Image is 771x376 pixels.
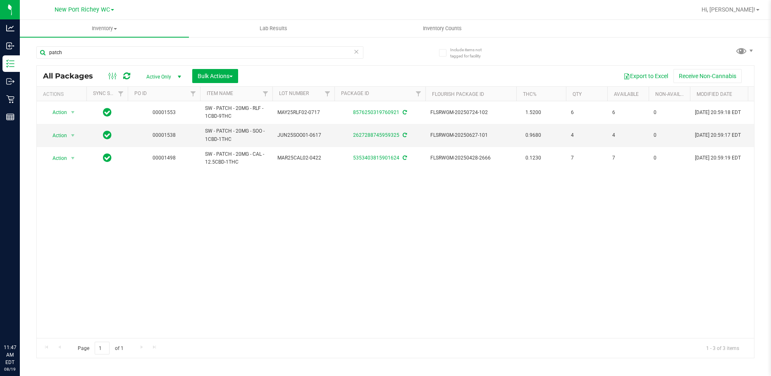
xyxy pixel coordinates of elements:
span: 7 [571,154,602,162]
iframe: Resource center [8,310,33,335]
span: 6 [571,109,602,117]
a: Lab Results [189,20,358,37]
span: SW - PATCH - 20MG - CAL - 12.5CBD-1THC [205,150,267,166]
input: Search Package ID, Item Name, SKU, Lot or Part Number... [36,46,363,59]
span: [DATE] 20:59:19 EDT [695,154,741,162]
span: 0.9680 [521,129,545,141]
span: In Sync [103,129,112,141]
a: THC% [523,91,537,97]
span: 1 - 3 of 3 items [699,342,746,354]
a: Qty [573,91,582,97]
inline-svg: Inbound [6,42,14,50]
a: PO ID [134,90,147,96]
span: Inventory [20,25,189,32]
a: 5353403815901624 [353,155,399,161]
span: 4 [571,131,602,139]
a: Modified Date [697,91,732,97]
span: Inventory Counts [412,25,473,32]
a: Filter [186,87,200,101]
span: 7 [612,154,644,162]
a: Available [614,91,639,97]
p: 08/19 [4,366,16,372]
span: Hi, [PERSON_NAME]! [702,6,755,13]
button: Receive Non-Cannabis [673,69,742,83]
span: MAY25RLF02-0717 [277,109,329,117]
span: Action [45,152,67,164]
span: Action [45,130,67,141]
inline-svg: Retail [6,95,14,103]
a: Filter [321,87,334,101]
span: All Packages [43,71,101,81]
span: Lab Results [248,25,298,32]
span: 4 [612,131,644,139]
span: select [68,107,78,118]
button: Bulk Actions [192,69,238,83]
a: Non-Available [655,91,692,97]
span: Bulk Actions [198,73,233,79]
span: [DATE] 20:59:17 EDT [695,131,741,139]
a: Filter [412,87,425,101]
span: Page of 1 [71,342,130,355]
span: In Sync [103,107,112,118]
span: FLSRWGM-20250724-102 [430,109,511,117]
a: Package ID [341,90,369,96]
span: 0 [654,109,685,117]
span: select [68,130,78,141]
span: SW - PATCH - 20MG - RLF - 1CBD-9THC [205,105,267,120]
a: Flourish Package ID [432,91,484,97]
span: New Port Richey WC [55,6,110,13]
span: FLSRWGM-20250627-101 [430,131,511,139]
span: select [68,152,78,164]
span: 1.5200 [521,107,545,119]
a: Sync Status [93,90,125,96]
span: [DATE] 20:59:18 EDT [695,109,741,117]
inline-svg: Outbound [6,77,14,86]
span: FLSRWGM-20250428-2666 [430,154,511,162]
a: Inventory [20,20,189,37]
span: In Sync [103,152,112,164]
a: Inventory Counts [358,20,527,37]
button: Export to Excel [618,69,673,83]
span: 6 [612,109,644,117]
a: Filter [114,87,128,101]
a: 00001538 [153,132,176,138]
span: Clear [353,46,359,57]
inline-svg: Analytics [6,24,14,32]
span: MAR25CAL02-0422 [277,154,329,162]
span: 0 [654,131,685,139]
inline-svg: Inventory [6,59,14,68]
span: Sync from Compliance System [401,109,407,115]
div: Actions [43,91,83,97]
a: 2627288745959325 [353,132,399,138]
p: 11:47 AM EDT [4,344,16,366]
a: Item Name [207,90,233,96]
input: 1 [95,342,110,355]
a: 00001553 [153,109,176,115]
span: SW - PATCH - 20MG - SOO - 1CBD-1THC [205,127,267,143]
span: Sync from Compliance System [401,155,407,161]
span: Include items not tagged for facility [450,47,492,59]
span: Sync from Compliance System [401,132,407,138]
span: 0 [654,154,685,162]
a: 8576250319760921 [353,109,399,115]
span: 0.1230 [521,152,545,164]
span: JUN25SOO01-0617 [277,131,329,139]
a: Lot Number [279,90,309,96]
inline-svg: Reports [6,113,14,121]
a: 00001498 [153,155,176,161]
a: Filter [259,87,272,101]
span: Action [45,107,67,118]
